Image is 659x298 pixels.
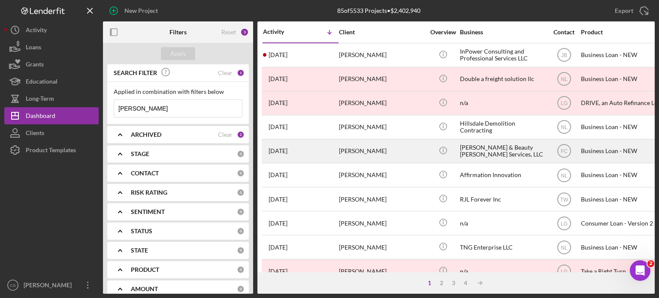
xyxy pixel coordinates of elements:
[339,44,425,66] div: [PERSON_NAME]
[460,212,546,235] div: n/a
[237,131,245,138] div: 2
[647,260,654,267] span: 2
[170,47,186,60] div: Apply
[4,124,99,141] button: Clients
[4,39,99,56] button: Loans
[114,88,242,95] div: Applied in combination with filters below
[561,124,568,130] text: NL
[26,39,41,58] div: Loans
[221,29,236,36] div: Reset
[237,266,245,274] div: 0
[269,123,287,130] time: 2025-07-29 17:20
[237,227,245,235] div: 0
[269,220,287,227] time: 2025-07-03 15:54
[339,164,425,187] div: [PERSON_NAME]
[269,196,287,203] time: 2025-07-21 19:36
[4,107,99,124] button: Dashboard
[339,236,425,259] div: [PERSON_NAME]
[4,56,99,73] button: Grants
[339,92,425,114] div: [PERSON_NAME]
[237,69,245,77] div: 1
[237,285,245,293] div: 0
[339,68,425,90] div: [PERSON_NAME]
[630,260,650,281] iframe: Intercom live chat
[103,2,166,19] button: New Project
[131,131,161,138] b: ARCHIVED
[560,268,567,274] text: LG
[131,170,159,177] b: CONTACT
[26,21,47,41] div: Activity
[269,244,287,251] time: 2025-07-01 20:14
[4,277,99,294] button: CS[PERSON_NAME]
[427,29,459,36] div: Overview
[560,196,568,202] text: TW
[131,266,159,273] b: PRODUCT
[460,140,546,163] div: [PERSON_NAME] & Beauty [PERSON_NAME] Services, LLC
[269,268,287,275] time: 2025-06-23 15:44
[237,189,245,196] div: 0
[131,286,158,292] b: AMOUNT
[339,140,425,163] div: [PERSON_NAME]
[131,151,149,157] b: STAGE
[269,99,287,106] time: 2025-07-29 18:36
[10,283,15,288] text: CS
[460,116,546,138] div: Hillsdale Demolition Contracting
[606,2,655,19] button: Export
[131,208,165,215] b: SENTIMENT
[561,148,568,154] text: FC
[615,2,633,19] div: Export
[131,189,167,196] b: RISK RATING
[339,260,425,283] div: [PERSON_NAME]
[237,169,245,177] div: 0
[561,244,568,250] text: NL
[447,280,459,286] div: 3
[435,280,447,286] div: 2
[21,277,77,296] div: [PERSON_NAME]
[460,92,546,114] div: n/a
[240,28,249,36] div: 3
[237,150,245,158] div: 0
[161,47,195,60] button: Apply
[4,141,99,159] button: Product Templates
[4,21,99,39] a: Activity
[4,90,99,107] button: Long-Term
[423,280,435,286] div: 1
[218,69,233,76] div: Clear
[26,56,44,75] div: Grants
[548,29,580,36] div: Contact
[269,147,287,154] time: 2025-07-28 18:32
[339,116,425,138] div: [PERSON_NAME]
[26,73,57,92] div: Educational
[4,73,99,90] button: Educational
[169,29,187,36] b: Filters
[561,172,568,178] text: NL
[460,44,546,66] div: InPower Consulting and Professional Services LLC
[337,7,420,14] div: 85 of 5533 Projects • $2,402,940
[26,107,55,126] div: Dashboard
[26,90,54,109] div: Long-Term
[460,236,546,259] div: TNG Enterprise LLC
[460,29,546,36] div: Business
[460,164,546,187] div: Affirmation Innovation
[269,75,287,82] time: 2025-07-31 18:24
[560,220,567,226] text: LG
[459,280,472,286] div: 4
[124,2,158,19] div: New Project
[218,131,233,138] div: Clear
[339,29,425,36] div: Client
[339,212,425,235] div: [PERSON_NAME]
[237,247,245,254] div: 0
[561,52,567,58] text: JB
[460,188,546,211] div: RJL Forever Inc
[269,172,287,178] time: 2025-07-28 17:19
[26,141,76,161] div: Product Templates
[561,76,568,82] text: NL
[237,208,245,216] div: 0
